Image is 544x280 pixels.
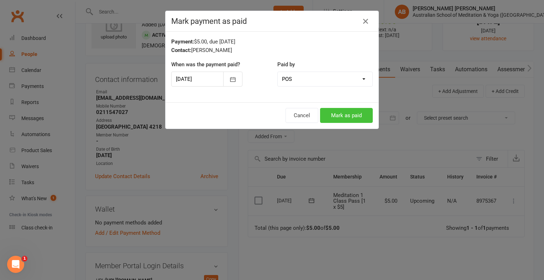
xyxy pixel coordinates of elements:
[171,17,373,26] h4: Mark payment as paid
[286,108,318,123] button: Cancel
[360,16,371,27] button: Close
[7,256,24,273] iframe: Intercom live chat
[320,108,373,123] button: Mark as paid
[171,60,240,69] label: When was the payment paid?
[171,38,194,45] strong: Payment:
[277,60,295,69] label: Paid by
[171,47,191,53] strong: Contact:
[171,46,373,55] div: [PERSON_NAME]
[22,256,27,261] span: 1
[171,37,373,46] div: $5.00, due [DATE]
